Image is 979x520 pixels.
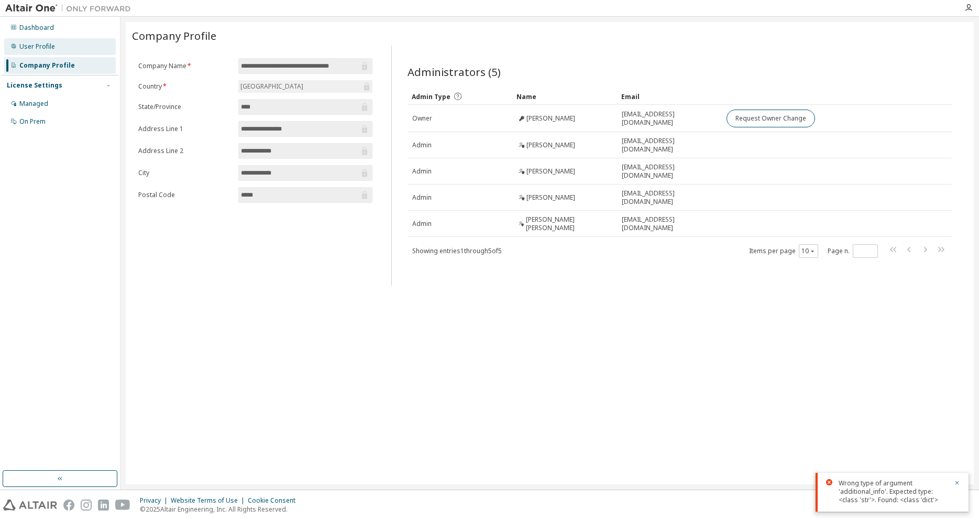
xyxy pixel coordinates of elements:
[138,169,232,177] label: City
[412,193,432,202] span: Admin
[5,3,136,14] img: Altair One
[7,81,62,90] div: License Settings
[412,114,432,123] span: Owner
[526,141,575,149] span: [PERSON_NAME]
[19,117,46,126] div: On Prem
[526,167,575,176] span: [PERSON_NAME]
[622,137,717,154] span: [EMAIL_ADDRESS][DOMAIN_NAME]
[81,500,92,511] img: instagram.svg
[19,100,48,108] div: Managed
[138,191,232,199] label: Postal Code
[138,147,232,155] label: Address Line 2
[412,167,432,176] span: Admin
[801,247,816,255] button: 10
[727,110,815,127] button: Request Owner Change
[412,220,432,228] span: Admin
[19,24,54,32] div: Dashboard
[622,110,717,127] span: [EMAIL_ADDRESS][DOMAIN_NAME]
[239,81,305,92] div: [GEOGRAPHIC_DATA]
[526,193,575,202] span: [PERSON_NAME]
[138,62,232,70] label: Company Name
[408,64,501,79] span: Administrators (5)
[3,500,57,511] img: altair_logo.svg
[622,215,717,232] span: [EMAIL_ADDRESS][DOMAIN_NAME]
[19,61,75,70] div: Company Profile
[19,42,55,51] div: User Profile
[238,80,372,93] div: [GEOGRAPHIC_DATA]
[98,500,109,511] img: linkedin.svg
[115,500,130,511] img: youtube.svg
[63,500,74,511] img: facebook.svg
[526,215,613,232] span: [PERSON_NAME] [PERSON_NAME]
[140,496,171,505] div: Privacy
[828,244,878,258] span: Page n.
[749,244,818,258] span: Items per page
[138,82,232,91] label: Country
[622,189,717,206] span: [EMAIL_ADDRESS][DOMAIN_NAME]
[622,163,717,180] span: [EMAIL_ADDRESS][DOMAIN_NAME]
[526,114,575,123] span: [PERSON_NAME]
[412,141,432,149] span: Admin
[171,496,248,505] div: Website Terms of Use
[412,92,450,101] span: Admin Type
[132,28,216,43] span: Company Profile
[839,479,948,504] div: Wrong type of argument 'additional_info'. Expected type: <class 'str'>. Found: <class 'dict'>
[140,505,302,514] p: © 2025 Altair Engineering, Inc. All Rights Reserved.
[138,103,232,111] label: State/Province
[621,88,718,105] div: Email
[138,125,232,133] label: Address Line 1
[248,496,302,505] div: Cookie Consent
[516,88,613,105] div: Name
[412,246,502,255] span: Showing entries 1 through 5 of 5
